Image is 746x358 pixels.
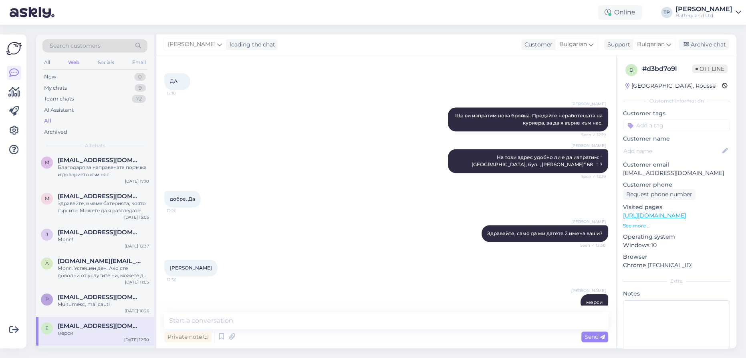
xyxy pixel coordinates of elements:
span: minchevagro@gmail.com [58,193,141,200]
span: Seen ✓ 12:30 [576,242,606,248]
input: Add name [623,147,721,155]
span: Offline [692,64,728,73]
div: Team chats [44,95,74,103]
div: [DATE] 16:26 [125,308,149,314]
div: Web [67,57,81,68]
span: [PERSON_NAME] [170,265,212,271]
div: [DATE] 17:10 [125,178,149,184]
div: All [42,57,52,68]
p: Customer email [623,161,730,169]
div: Email [131,57,147,68]
div: 0 [134,73,146,81]
div: [PERSON_NAME] [675,6,732,12]
div: Request phone number [623,189,696,200]
div: AI Assistant [44,106,74,114]
div: All [44,117,51,125]
div: Archive chat [679,39,729,50]
span: ДА [170,78,177,84]
span: elektra_co@abv.bg [58,322,141,330]
span: d [629,67,633,73]
div: Batteryland Ltd [675,12,732,19]
p: Visited pages [623,203,730,211]
p: Browser [623,253,730,261]
span: pompi.petricica@gmail.com [58,294,141,301]
div: Support [604,40,630,49]
span: aynur.nevruzi.london@gmail.com [58,257,141,265]
div: My chats [44,84,67,92]
div: Customer information [623,97,730,105]
div: Здравейте, имаме батерията, която търсите. Можете да я разгледате тук: [URL][DOMAIN_NAME] [58,200,149,214]
div: Extra [623,278,730,285]
div: Archived [44,128,67,136]
div: [DATE] 12:30 [124,337,149,343]
div: мерси [58,330,149,337]
span: Send [585,333,605,340]
span: Здравейте, само да ми датете 2 имена ваши? [487,230,603,236]
input: Add a tag [623,119,730,131]
p: Operating system [623,233,730,241]
a: [PERSON_NAME]Batteryland Ltd [675,6,741,19]
span: 12:18 [167,90,197,96]
div: Online [598,5,642,20]
p: Windows 10 [623,241,730,249]
span: Bulgarian [637,40,665,49]
div: leading the chat [226,40,275,49]
div: Благодаря за направената поръчка и доверието към нас! [58,164,149,178]
span: 12:20 [167,208,197,214]
span: [PERSON_NAME] [571,143,606,149]
span: a [45,260,49,266]
div: Моля! [58,236,149,243]
span: добре. Да [170,196,195,202]
a: [URL][DOMAIN_NAME] [623,212,686,219]
div: Customer [521,40,552,49]
p: Chrome [TECHNICAL_ID] [623,261,730,270]
span: мерси [586,299,603,305]
span: [PERSON_NAME] [571,101,606,107]
div: Private note [164,332,212,342]
span: j [46,231,48,237]
span: 12:30 [167,277,197,283]
div: Socials [96,57,116,68]
span: Bulgarian [559,40,587,49]
span: [PERSON_NAME] [168,40,216,49]
div: Моля. Успешен ден. Ако сте доволни от услугите ни, можете да ни оставите оценка в Google на този ... [58,265,149,279]
span: marcellocassanelli@hotmaail.it [58,157,141,164]
p: [EMAIL_ADDRESS][DOMAIN_NAME] [623,169,730,177]
span: Seen ✓ 12:19 [576,173,606,179]
span: [PERSON_NAME] [571,219,606,225]
span: All chats [85,142,105,149]
div: # d3bd7o9l [642,64,692,74]
span: jeduah@gmail.com [58,229,141,236]
span: m [45,195,49,201]
p: Notes [623,290,730,298]
div: New [44,73,56,81]
span: Ще ви изпратим нова бройка. Предайте неработещата на куриера, за да я върне към нас. [455,113,604,126]
p: See more ... [623,222,730,229]
div: [DATE] 13:05 [124,214,149,220]
div: [GEOGRAPHIC_DATA], Rousse [625,82,716,90]
div: [DATE] 11:05 [125,279,149,285]
div: 72 [132,95,146,103]
p: Customer name [623,135,730,143]
div: [DATE] 12:37 [125,243,149,249]
span: На този адрес удобно ли е да изпратим: "[GEOGRAPHIC_DATA], бул. „[PERSON_NAME]“ 68 " ? [472,154,603,167]
span: Seen ✓ 12:19 [576,132,606,138]
div: 9 [135,84,146,92]
p: Customer tags [623,109,730,118]
div: Multumesc, mai caut! [58,301,149,308]
p: Customer phone [623,181,730,189]
img: Askly Logo [6,41,22,56]
span: e [45,325,48,331]
span: m [45,159,49,165]
div: TP [661,7,672,18]
span: [PERSON_NAME] [571,288,606,294]
span: Search customers [50,42,101,50]
span: p [45,296,49,302]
